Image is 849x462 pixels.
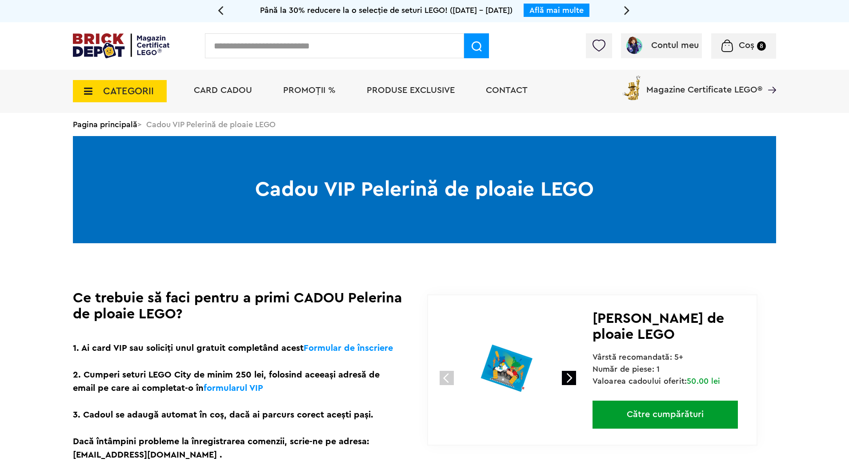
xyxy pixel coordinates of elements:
[194,86,252,95] a: Card Cadou
[367,86,455,95] a: Produse exclusive
[593,377,721,385] span: Valoarea cadoului oferit:
[73,121,137,129] a: Pagina principală
[651,41,699,50] span: Contul meu
[304,344,393,353] a: Formular de înscriere
[73,136,776,243] h1: Cadou VIP Pelerină de ploaie LEGO
[73,341,402,462] p: 1. Ai card VIP sau soliciți unul gratuit completând acest 2. Cumperi seturi LEGO City de minim 25...
[625,41,699,50] a: Contul meu
[762,74,776,83] a: Magazine Certificate LEGO®
[593,311,724,341] span: [PERSON_NAME] de ploaie LEGO
[593,401,738,429] a: Către cumpărături
[739,41,754,50] span: Coș
[73,290,402,322] h1: Ce trebuie să faci pentru a primi CADOU Pelerina de ploaie LEGO?
[529,6,584,14] a: Află mai multe
[757,41,766,51] small: 8
[260,6,513,14] span: Până la 30% reducere la o selecție de seturi LEGO! ([DATE] - [DATE])
[204,384,263,393] a: formularul VIP
[646,74,762,94] span: Magazine Certificate LEGO®
[593,353,684,361] span: Vârstă recomandată: 5+
[73,113,776,136] div: > Cadou VIP Pelerină de ploaie LEGO
[448,311,567,430] img: 109894-cadou-lego-2.jpg
[593,365,660,373] span: Număr de piese: 1
[283,86,336,95] a: PROMOȚII %
[486,86,528,95] a: Contact
[103,86,154,96] span: CATEGORII
[687,377,720,385] span: 50.00 lei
